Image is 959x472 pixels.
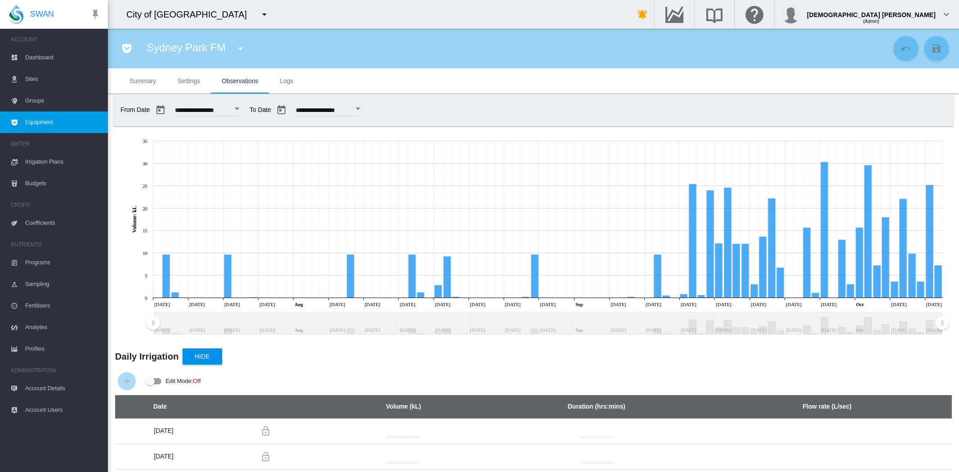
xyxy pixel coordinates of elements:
[118,372,136,390] button: Add Water Flow Record
[11,237,101,252] span: NUTRIENTS
[118,40,136,58] button: icon-pocket
[751,284,758,298] g: Sep 22, 2025 3
[25,295,101,316] span: Fertilisers
[744,9,765,20] md-icon: Click here for help
[143,206,147,211] tspan: 20
[131,206,138,233] tspan: Volume: kL
[812,293,819,298] g: Sep 29, 2025 1.11
[350,101,366,117] button: Open calendar
[680,294,687,298] g: Sep 14, 2025 0.83
[330,301,345,307] tspan: [DATE]
[121,43,132,54] md-icon: icon-pocket
[25,378,101,399] span: Account Details
[900,199,907,298] g: Oct 09, 2025 22.08
[326,395,480,419] th: Volume (kL)
[25,338,101,360] span: Profiles
[924,36,949,61] button: Save Changes
[856,301,864,307] tspan: Oct
[143,161,147,166] tspan: 30
[193,378,201,384] span: Off
[189,301,205,307] tspan: [DATE]
[129,77,156,85] span: Summary
[821,301,837,307] tspan: [DATE]
[25,212,101,234] span: Coefficients
[9,5,23,24] img: SWAN-Landscape-Logo-Colour-drop.png
[435,301,451,307] tspan: [DATE]
[257,422,275,440] button: Locking this row will prevent custom changes being overwritten by future data imports
[646,301,661,307] tspan: [DATE]
[935,265,942,298] g: Oct 13, 2025 7.2
[863,19,879,24] span: (Admin)
[154,301,170,307] tspan: [DATE]
[733,244,740,298] g: Sep 20, 2025 12
[856,227,863,298] g: Oct 04, 2025 15.6
[893,36,919,61] button: Cancel Changes
[145,273,148,278] tspan: 5
[934,312,950,334] g: Zoom chart using cursor arrows
[742,244,749,298] g: Sep 21, 2025 12
[172,292,179,298] g: Jul 18, 2025 1.2
[882,217,889,298] g: Oct 07, 2025 18
[637,9,648,20] md-icon: icon-bell-ring
[689,184,696,298] g: Sep 15, 2025 25.39
[25,151,101,173] span: Irrigation Plans
[11,198,101,212] span: CROPS
[522,297,530,298] g: Aug 27, 2025 0.23
[145,295,148,301] tspan: 0
[126,8,255,21] div: City of [GEOGRAPHIC_DATA]
[11,137,101,151] span: WATER
[926,185,933,298] g: Oct 12, 2025 25.2
[259,301,275,307] tspan: [DATE]
[152,101,169,119] button: md-calendar
[698,295,705,298] g: Sep 16, 2025 0.57
[839,240,846,298] g: Oct 02, 2025 12.89
[803,227,811,298] g: Sep 28, 2025 15.6
[25,173,101,194] span: Budgets
[25,252,101,273] span: Programs
[143,228,147,233] tspan: 15
[768,198,776,298] g: Sep 24, 2025 22.21
[11,32,101,47] span: ACCOUNT
[11,363,101,378] span: ADMINISTRATION
[90,9,101,20] md-icon: icon-pin
[163,254,170,298] g: Jul 17, 2025 9.6
[654,254,661,298] g: Sep 11, 2025 9.6
[260,451,271,462] md-icon: Locking this row will prevent custom changes being overwritten by future data imports
[347,254,354,298] g: Aug 07, 2025 9.6
[707,190,714,298] g: Sep 17, 2025 24
[25,90,101,111] span: Groups
[259,9,270,20] md-icon: icon-menu-down
[417,292,424,298] g: Aug 15, 2025 1.2
[633,5,651,23] button: icon-bell-ring
[153,312,942,334] rect: Zoom chart using cursor arrows
[941,9,952,20] md-icon: icon-chevron-down
[664,9,685,20] md-icon: Go to the Data Hub
[931,43,942,54] md-icon: icon-content-save
[143,250,147,256] tspan: 10
[444,256,451,298] g: Aug 18, 2025 9.25
[147,41,226,53] span: Sydney Park FM
[120,101,242,119] span: From Date
[183,348,222,365] button: Hide
[229,101,245,117] button: Open calendar
[777,267,784,298] g: Sep 25, 2025 6.72
[847,284,854,298] g: Oct 03, 2025 3.05
[25,316,101,338] span: Analytes
[540,301,556,307] tspan: [DATE]
[232,40,250,58] button: icon-menu-down
[917,281,924,298] g: Oct 11, 2025 3.6
[505,301,521,307] tspan: [DATE]
[663,295,670,298] g: Sep 12, 2025 0.54
[250,101,363,119] span: To Date
[30,9,54,20] span: SWAN
[143,183,147,189] tspan: 25
[224,254,232,298] g: Jul 24, 2025 9.6
[115,352,179,361] b: Daily Irrigation
[145,312,161,334] g: Zoom chart using cursor arrows
[165,375,201,387] div: Edit Mode:
[715,243,723,298] g: Sep 18, 2025 12.17
[751,301,767,307] tspan: [DATE]
[782,5,800,23] img: profile.jpg
[435,285,442,298] g: Aug 17, 2025 2.8
[25,399,101,421] span: Account Users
